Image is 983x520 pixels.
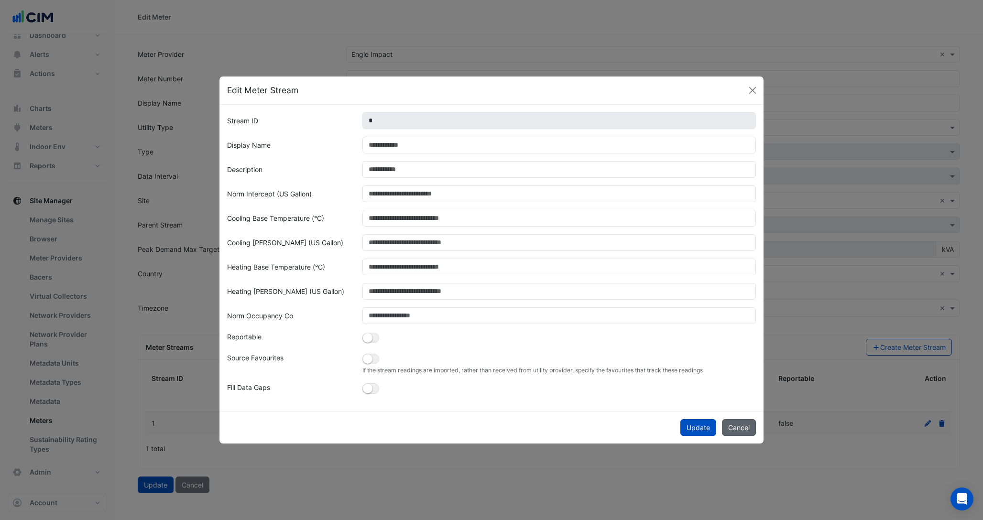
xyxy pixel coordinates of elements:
button: Close [745,83,760,97]
label: Heating Base Temperature (°C) [227,259,325,275]
label: Heating [PERSON_NAME] (US Gallon) [227,283,344,300]
label: Norm Occupancy Co [227,307,293,324]
label: Fill Data Gaps [227,382,270,396]
small: If the stream readings are imported, rather than received from utility provider, specify the favo... [362,366,756,375]
div: Open Intercom Messenger [950,487,973,510]
label: Norm Intercept (US Gallon) [227,185,312,202]
label: Stream ID [227,112,258,129]
button: Cancel [722,419,756,436]
label: Display Name [227,137,271,153]
button: Update [680,419,716,436]
label: Source Favourites [227,353,284,366]
label: Reportable [227,332,262,345]
label: Cooling [PERSON_NAME] (US Gallon) [227,234,343,251]
label: Description [227,161,262,178]
label: Cooling Base Temperature (°C) [227,210,324,227]
h5: Edit Meter Stream [227,84,298,97]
